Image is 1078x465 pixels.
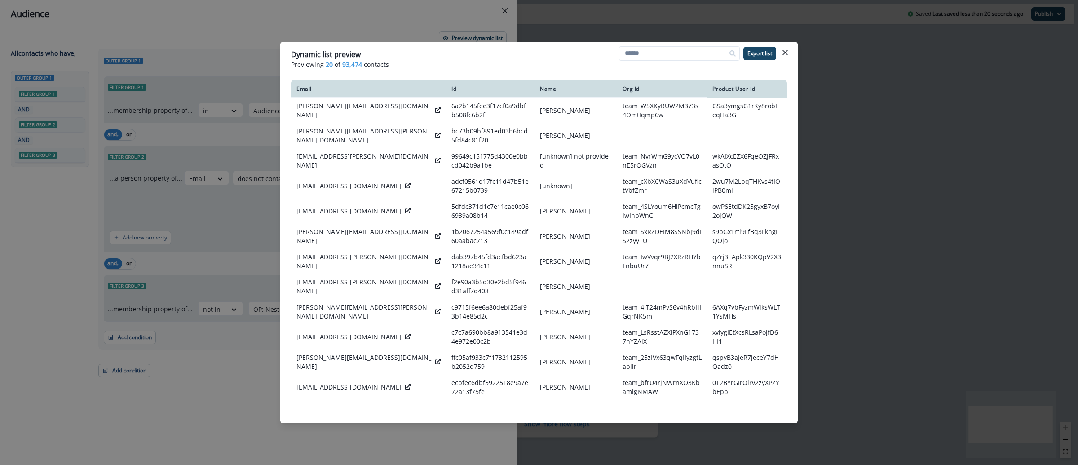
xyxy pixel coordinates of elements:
[707,249,787,274] td: qZrj3EApk330KQpV2X3nnuSR
[707,224,787,249] td: s9pGx1rtl9FfBq3LkngLQOjo
[296,383,402,392] p: [EMAIL_ADDRESS][DOMAIN_NAME]
[707,400,787,425] td: 3QZr7AxvT9MQCZ63bBVLAar1
[296,252,432,270] p: [EMAIL_ADDRESS][PERSON_NAME][DOMAIN_NAME]
[535,274,617,299] td: [PERSON_NAME]
[617,375,707,400] td: team_bfrU4rjNWrnXO3KbamlgNMAW
[707,199,787,224] td: owP6EtdDK25gyxB7oyI2ojQW
[342,60,362,69] span: 93,474
[712,85,782,93] div: Product User Id
[326,60,333,69] span: 20
[446,148,535,173] td: 99649c151775d4300e0bbcd042b9a1be
[778,45,792,60] button: Close
[451,85,529,93] div: Id
[535,224,617,249] td: [PERSON_NAME]
[296,182,402,190] p: [EMAIL_ADDRESS][DOMAIN_NAME]
[707,375,787,400] td: 0T2BYrGIrOlrv2zyXPZYbEpp
[707,350,787,375] td: qspyB3aJeR7jeceY7dHQadz0
[535,98,617,124] td: [PERSON_NAME]
[535,299,617,324] td: [PERSON_NAME]
[707,173,787,199] td: 2wu7M2LpqTHKvs4tIOlPB0ml
[617,299,707,324] td: team_4iT24mPvS6v4hRbHIGqrNK5m
[707,324,787,350] td: xvlygIEtXcsRLsaPojfD6HI1
[296,102,432,120] p: [PERSON_NAME][EMAIL_ADDRESS][DOMAIN_NAME]
[446,123,535,148] td: bc73b09bf891ed03b6bcd5fd84c81f20
[707,98,787,124] td: GSa3ymgsG1rKy8robFeqHa3G
[296,127,432,145] p: [PERSON_NAME][EMAIL_ADDRESS][PERSON_NAME][DOMAIN_NAME]
[446,249,535,274] td: dab397b45fd3acfbd623a1218ae34c11
[535,375,617,400] td: [PERSON_NAME]
[617,400,707,425] td: team_vyP4CNrI1P036t4lTzEysu58
[296,152,432,170] p: [EMAIL_ADDRESS][PERSON_NAME][DOMAIN_NAME]
[617,98,707,124] td: team_W5XKyRUW2M373s4OmtIqmp6w
[291,49,361,60] p: Dynamic list preview
[446,324,535,350] td: c7c7a690bb8a913541e3d4e972e00c2b
[446,375,535,400] td: ecbfec6dbf5922518e9a7e72a13f75fe
[707,299,787,324] td: 6AXq7vbFyzmWlksWLT1YsMHs
[617,199,707,224] td: team_4SLYoum6HiPcmcTgiwInpWnC
[743,47,776,60] button: Export list
[446,224,535,249] td: 1b2067254a569f0c189adf60aabac713
[535,123,617,148] td: [PERSON_NAME]
[617,324,707,350] td: team_LsRsstAZXiPXnG1737nYZAiX
[535,324,617,350] td: [PERSON_NAME]
[535,173,617,199] td: [unknown]
[617,350,707,375] td: team_25zIVx63qwFqIIyzgtLaplir
[446,400,535,425] td: 3fea3a0462856adb6bf3c8b6e9e658a9
[296,303,432,321] p: [PERSON_NAME][EMAIL_ADDRESS][PERSON_NAME][DOMAIN_NAME]
[535,148,617,173] td: [unknown] not provided
[535,199,617,224] td: [PERSON_NAME]
[617,249,707,274] td: team_IwVvqr9BJ2XRzRHYbLnbuUr7
[535,400,617,425] td: [PERSON_NAME] [PERSON_NAME]
[296,332,402,341] p: [EMAIL_ADDRESS][DOMAIN_NAME]
[296,353,432,371] p: [PERSON_NAME][EMAIL_ADDRESS][DOMAIN_NAME]
[291,60,787,69] p: Previewing of contacts
[617,148,707,173] td: team_NvrWmG9ycVO7vL0nE5rQGVzn
[296,278,432,296] p: [EMAIL_ADDRESS][PERSON_NAME][DOMAIN_NAME]
[617,173,707,199] td: team_cXbXCWaS3uXdVufictVbfZmr
[707,148,787,173] td: wkAIXcEZX6FqeQZjFRxasQtQ
[296,227,432,245] p: [PERSON_NAME][EMAIL_ADDRESS][DOMAIN_NAME]
[535,249,617,274] td: [PERSON_NAME]
[296,207,402,216] p: [EMAIL_ADDRESS][DOMAIN_NAME]
[446,173,535,199] td: adcf0561d17fc11d47b51e67215b0739
[535,350,617,375] td: [PERSON_NAME]
[446,274,535,299] td: f2e90a3b5d30e2bd5f946d31aff7d403
[540,85,612,93] div: Name
[446,350,535,375] td: ffc05af933c7f1732112595b2052d759
[446,299,535,324] td: c9715f6ee6a80debf25af93b14e85d2c
[446,98,535,124] td: 6a2b145fee3f17cf0a9dbfb508fc6b2f
[623,85,702,93] div: Org Id
[296,85,441,93] div: Email
[446,199,535,224] td: 5dfdc371d1c7e11cae0c066939a08b14
[747,50,772,57] p: Export list
[617,224,707,249] td: team_SxRZDEIM8SSNbJ9dIS2zyyTU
